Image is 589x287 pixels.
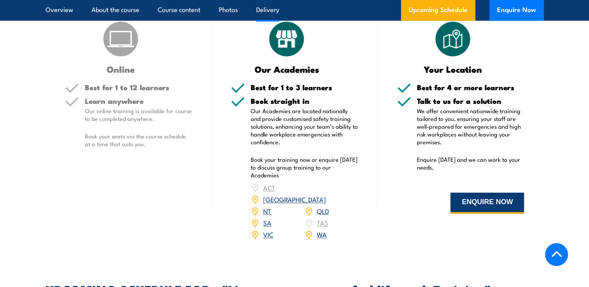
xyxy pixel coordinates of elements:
a: [GEOGRAPHIC_DATA] [263,194,326,204]
p: Enquire [DATE] and we can work to your needs. [417,156,524,171]
h5: Best for 4 or more learners [417,84,524,91]
a: NT [263,206,271,215]
a: VIC [263,229,273,239]
h5: Book straight in [251,97,358,105]
h5: Learn anywhere [85,97,192,105]
h3: Online [65,65,177,73]
h5: Best for 1 to 3 learners [251,84,358,91]
h5: Talk to us for a solution [417,97,524,105]
h3: Our Academies [231,65,343,73]
a: WA [317,229,327,239]
p: Our online training is available for course to be completed anywhere. [85,107,192,122]
button: ENQUIRE NOW [450,192,524,213]
h3: Your Location [397,65,509,73]
a: QLD [317,206,329,215]
p: Book your training now or enquire [DATE] to discuss group training to our Academies [251,156,358,179]
p: Book your seats via the course schedule at a time that suits you. [85,132,192,148]
h5: Best for 1 to 12 learners [85,84,192,91]
p: Our Academies are located nationally and provide customised safety training solutions, enhancing ... [251,107,358,146]
p: We offer convenient nationwide training tailored to you, ensuring your staff are well-prepared fo... [417,107,524,146]
a: SA [263,218,271,227]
